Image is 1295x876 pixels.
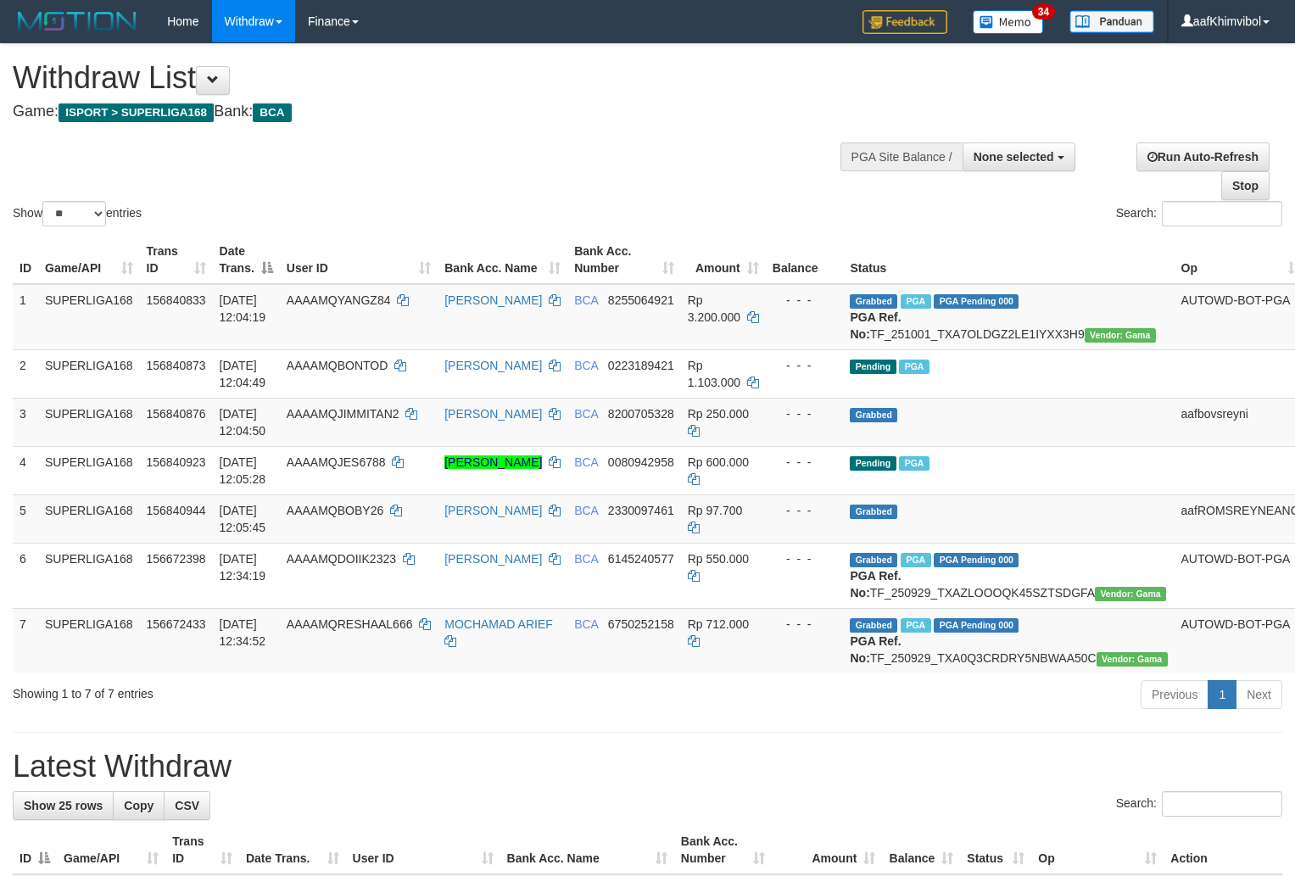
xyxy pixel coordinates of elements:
label: Search: [1116,201,1282,226]
span: Copy 8200705328 to clipboard [608,407,674,421]
a: Copy [113,791,165,820]
span: Grabbed [850,505,897,519]
td: SUPERLIGA168 [38,284,140,350]
th: Status [843,236,1174,284]
a: Stop [1221,171,1270,200]
a: [PERSON_NAME] [444,407,542,421]
th: Balance: activate to sort column ascending [882,826,960,874]
a: Run Auto-Refresh [1136,142,1270,171]
b: PGA Ref. No: [850,310,901,341]
span: Copy 0223189421 to clipboard [608,359,674,372]
span: Copy 6145240577 to clipboard [608,552,674,566]
span: Pending [850,360,896,374]
span: ISPORT > SUPERLIGA168 [59,103,214,122]
button: None selected [963,142,1075,171]
b: PGA Ref. No: [850,569,901,600]
span: [DATE] 12:34:19 [220,552,266,583]
span: AAAAMQJIMMITAN2 [287,407,399,421]
span: 156840876 [147,407,206,421]
span: Rp 550.000 [688,552,749,566]
a: MOCHAMAD ARIEF [444,617,553,631]
span: [DATE] 12:05:28 [220,455,266,486]
span: 156672398 [147,552,206,566]
span: [DATE] 12:34:52 [220,617,266,648]
th: ID [13,236,38,284]
span: Copy 2330097461 to clipboard [608,504,674,517]
th: Game/API: activate to sort column ascending [57,826,165,874]
td: TF_251001_TXA7OLDGZ2LE1IYXX3H9 [843,284,1174,350]
div: - - - [773,405,837,422]
span: Vendor URL: https://trx31.1velocity.biz [1085,328,1156,343]
label: Search: [1116,791,1282,817]
span: BCA [574,504,598,517]
td: SUPERLIGA168 [38,494,140,543]
span: AAAAMQJES6788 [287,455,386,469]
span: Copy [124,799,154,812]
span: 156672433 [147,617,206,631]
th: Bank Acc. Name: activate to sort column ascending [438,236,567,284]
td: 5 [13,494,38,543]
a: 1 [1208,680,1236,709]
span: [DATE] 12:04:50 [220,407,266,438]
span: PGA Pending [934,294,1019,309]
span: Show 25 rows [24,799,103,812]
div: - - - [773,550,837,567]
span: BCA [574,293,598,307]
th: Trans ID: activate to sort column ascending [165,826,239,874]
td: SUPERLIGA168 [38,446,140,494]
th: Bank Acc. Number: activate to sort column ascending [567,236,681,284]
span: PGA Pending [934,618,1019,633]
img: Feedback.jpg [862,10,947,34]
span: AAAAMQBONTOD [287,359,388,372]
span: Grabbed [850,408,897,422]
span: AAAAMQBOBY26 [287,504,383,517]
th: Bank Acc. Name: activate to sort column ascending [500,826,674,874]
div: - - - [773,292,837,309]
th: Bank Acc. Number: activate to sort column ascending [674,826,772,874]
span: 34 [1032,4,1055,20]
td: 7 [13,608,38,673]
span: PGA Pending [934,553,1019,567]
th: Trans ID: activate to sort column ascending [140,236,213,284]
input: Search: [1162,201,1282,226]
img: MOTION_logo.png [13,8,142,34]
a: Previous [1141,680,1208,709]
div: PGA Site Balance / [840,142,963,171]
th: Op: activate to sort column ascending [1031,826,1164,874]
span: None selected [974,150,1054,164]
span: Rp 250.000 [688,407,749,421]
span: Vendor URL: https://trx31.1velocity.biz [1097,652,1168,667]
span: BCA [574,617,598,631]
span: Marked by aafsoycanthlai [901,553,930,567]
a: [PERSON_NAME] [444,455,542,469]
span: [DATE] 12:04:49 [220,359,266,389]
span: Marked by aafsoycanthlai [901,294,930,309]
td: SUPERLIGA168 [38,349,140,398]
th: Date Trans.: activate to sort column descending [213,236,280,284]
h4: Game: Bank: [13,103,846,120]
td: SUPERLIGA168 [38,608,140,673]
h1: Latest Withdraw [13,750,1282,784]
span: Grabbed [850,294,897,309]
span: 156840923 [147,455,206,469]
img: Button%20Memo.svg [973,10,1044,34]
div: - - - [773,357,837,374]
span: BCA [574,455,598,469]
span: AAAAMQYANGZ84 [287,293,391,307]
div: - - - [773,502,837,519]
div: - - - [773,616,837,633]
a: Next [1236,680,1282,709]
span: AAAAMQDOIIK2323 [287,552,396,566]
span: Marked by aafsoycanthlai [901,618,930,633]
td: 2 [13,349,38,398]
th: ID: activate to sort column descending [13,826,57,874]
a: Show 25 rows [13,791,114,820]
th: User ID: activate to sort column ascending [280,236,438,284]
span: Copy 0080942958 to clipboard [608,455,674,469]
span: [DATE] 12:04:19 [220,293,266,324]
select: Showentries [42,201,106,226]
span: 156840833 [147,293,206,307]
span: Marked by aafsoycanthlai [899,456,929,471]
th: Amount: activate to sort column ascending [772,826,883,874]
td: TF_250929_TXA0Q3CRDRY5NBWAA50C [843,608,1174,673]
